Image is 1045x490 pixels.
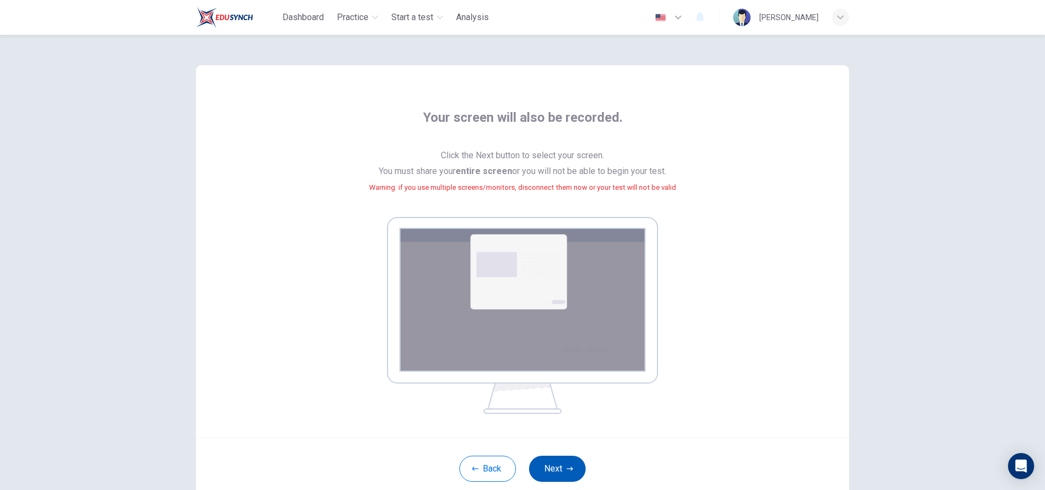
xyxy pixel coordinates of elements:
button: Dashboard [278,8,328,27]
div: Open Intercom Messenger [1008,453,1034,479]
b: entire screen [456,166,512,176]
span: Practice [337,11,368,24]
img: Train Test logo [196,7,253,28]
span: Dashboard [282,11,324,24]
img: screen share example [387,217,658,414]
span: Your screen will also be recorded. [423,109,623,139]
button: Next [529,456,586,482]
span: Click the Next button to select your screen. You must share your or you will not be able to begin... [369,148,676,208]
button: Back [459,456,516,482]
button: Analysis [452,8,493,27]
span: Start a test [391,11,433,24]
div: [PERSON_NAME] [759,11,819,24]
button: Start a test [387,8,447,27]
img: Profile picture [733,9,751,26]
button: Practice [333,8,383,27]
img: en [654,14,667,22]
small: Warning: if you use multiple screens/monitors, disconnect them now or your test will not be valid [369,183,676,191]
a: Train Test logo [196,7,278,28]
span: Analysis [456,11,489,24]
